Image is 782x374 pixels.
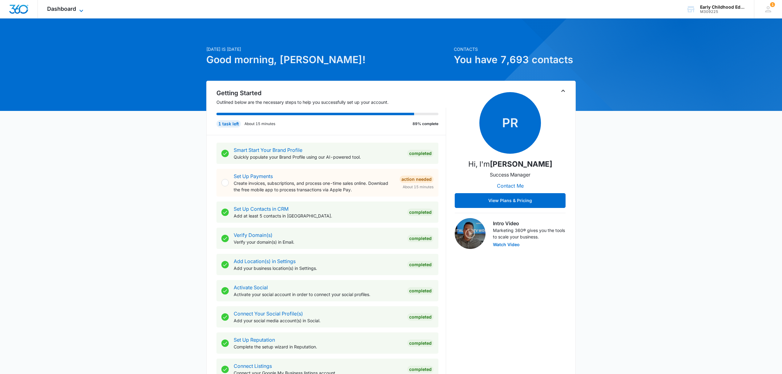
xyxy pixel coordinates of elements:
[407,339,433,347] div: Completed
[206,46,450,52] p: [DATE] is [DATE]
[407,150,433,157] div: Completed
[700,10,745,14] div: account id
[234,317,402,324] p: Add your social media account(s) in Social.
[400,176,433,183] div: Action Needed
[455,193,566,208] button: View Plans & Pricing
[770,2,775,7] div: notifications count
[468,159,552,170] p: Hi, I'm
[244,121,275,127] p: About 15 minutes
[479,92,541,154] span: PR
[407,209,433,216] div: Completed
[234,154,402,160] p: Quickly populate your Brand Profile using our AI-powered tool.
[234,337,275,343] a: Set Up Reputation
[234,284,268,291] a: Activate Social
[234,213,402,219] p: Add at least 5 contacts in [GEOGRAPHIC_DATA].
[700,5,745,10] div: account name
[407,235,433,242] div: Completed
[234,206,288,212] a: Set Up Contacts in CRM
[234,232,272,238] a: Verify Domain(s)
[455,218,486,249] img: Intro Video
[491,178,530,193] button: Contact Me
[234,291,402,298] p: Activate your social account in order to connect your social profiles.
[407,366,433,373] div: Completed
[234,173,273,179] a: Set Up Payments
[234,147,302,153] a: Smart Start Your Brand Profile
[493,220,566,227] h3: Intro Video
[234,265,402,271] p: Add your business location(s) in Settings.
[490,160,552,169] strong: [PERSON_NAME]
[234,239,402,245] p: Verify your domain(s) in Email.
[216,120,241,128] div: 1 task left
[493,227,566,240] p: Marketing 360® gives you the tools to scale your business.
[234,180,395,193] p: Create invoices, subscriptions, and process one-time sales online. Download the free mobile app t...
[454,52,576,67] h1: You have 7,693 contacts
[216,88,446,98] h2: Getting Started
[559,87,567,95] button: Toggle Collapse
[490,171,530,178] p: Success Manager
[47,6,76,12] span: Dashboard
[234,344,402,350] p: Complete the setup wizard in Reputation.
[403,184,433,190] span: About 15 minutes
[234,363,272,369] a: Connect Listings
[413,121,438,127] p: 89% complete
[407,261,433,268] div: Completed
[234,258,296,264] a: Add Location(s) in Settings
[234,311,303,317] a: Connect Your Social Profile(s)
[216,99,446,105] p: Outlined below are the necessary steps to help you successfully set up your account.
[454,46,576,52] p: Contacts
[770,2,775,7] span: 1
[407,313,433,321] div: Completed
[206,52,450,67] h1: Good morning, [PERSON_NAME]!
[493,242,520,247] button: Watch Video
[407,287,433,295] div: Completed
